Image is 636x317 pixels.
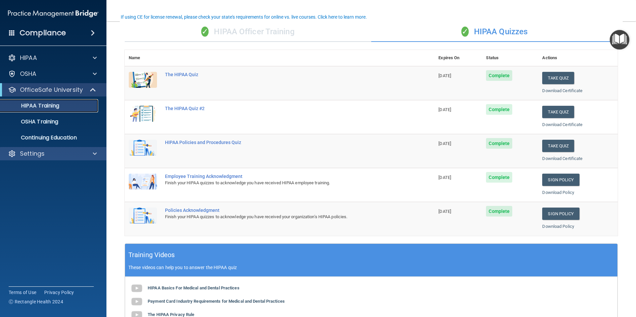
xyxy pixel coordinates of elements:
[482,50,538,66] th: Status
[438,175,451,180] span: [DATE]
[165,213,401,221] div: Finish your HIPAA quizzes to acknowledge you have received your organization’s HIPAA policies.
[438,141,451,146] span: [DATE]
[20,70,37,78] p: OSHA
[148,285,239,290] b: HIPAA Basics For Medical and Dental Practices
[128,265,614,270] p: These videos can help you to answer the HIPAA quiz
[8,7,98,20] img: PMB logo
[44,289,74,296] a: Privacy Policy
[4,118,58,125] p: OSHA Training
[8,54,97,62] a: HIPAA
[434,50,482,66] th: Expires On
[542,224,574,229] a: Download Policy
[542,140,574,152] button: Take Quiz
[165,140,401,145] div: HIPAA Policies and Procedures Quiz
[121,15,367,19] div: If using CE for license renewal, please check your state's requirements for online vs. live cours...
[438,107,451,112] span: [DATE]
[542,88,582,93] a: Download Certificate
[20,28,66,38] h4: Compliance
[486,172,512,183] span: Complete
[542,106,574,118] button: Take Quiz
[165,72,401,77] div: The HIPAA Quiz
[8,150,97,158] a: Settings
[128,249,175,261] h5: Training Videos
[438,209,451,214] span: [DATE]
[125,22,371,42] div: HIPAA Officer Training
[486,138,512,149] span: Complete
[165,208,401,213] div: Policies Acknowledgment
[120,14,368,20] button: If using CE for license renewal, please check your state's requirements for online vs. live cours...
[9,298,63,305] span: Ⓒ Rectangle Health 2024
[538,50,618,66] th: Actions
[610,30,629,50] button: Open Resource Center
[148,312,194,317] b: The HIPAA Privacy Rule
[8,86,96,94] a: OfficeSafe University
[20,150,45,158] p: Settings
[371,22,618,42] div: HIPAA Quizzes
[20,54,37,62] p: HIPAA
[542,122,582,127] a: Download Certificate
[165,179,401,187] div: Finish your HIPAA quizzes to acknowledge you have received HIPAA employee training.
[542,208,579,220] a: Sign Policy
[542,190,574,195] a: Download Policy
[165,174,401,179] div: Employee Training Acknowledgment
[20,86,83,94] p: OfficeSafe University
[542,174,579,186] a: Sign Policy
[486,70,512,81] span: Complete
[148,299,285,304] b: Payment Card Industry Requirements for Medical and Dental Practices
[165,106,401,111] div: The HIPAA Quiz #2
[486,104,512,115] span: Complete
[438,73,451,78] span: [DATE]
[125,50,161,66] th: Name
[8,70,97,78] a: OSHA
[130,282,143,295] img: gray_youtube_icon.38fcd6cc.png
[486,206,512,217] span: Complete
[130,295,143,308] img: gray_youtube_icon.38fcd6cc.png
[9,289,36,296] a: Terms of Use
[4,134,95,141] p: Continuing Education
[201,27,209,37] span: ✓
[4,102,59,109] p: HIPAA Training
[521,270,628,296] iframe: Drift Widget Chat Controller
[461,27,469,37] span: ✓
[542,156,582,161] a: Download Certificate
[542,72,574,84] button: Take Quiz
